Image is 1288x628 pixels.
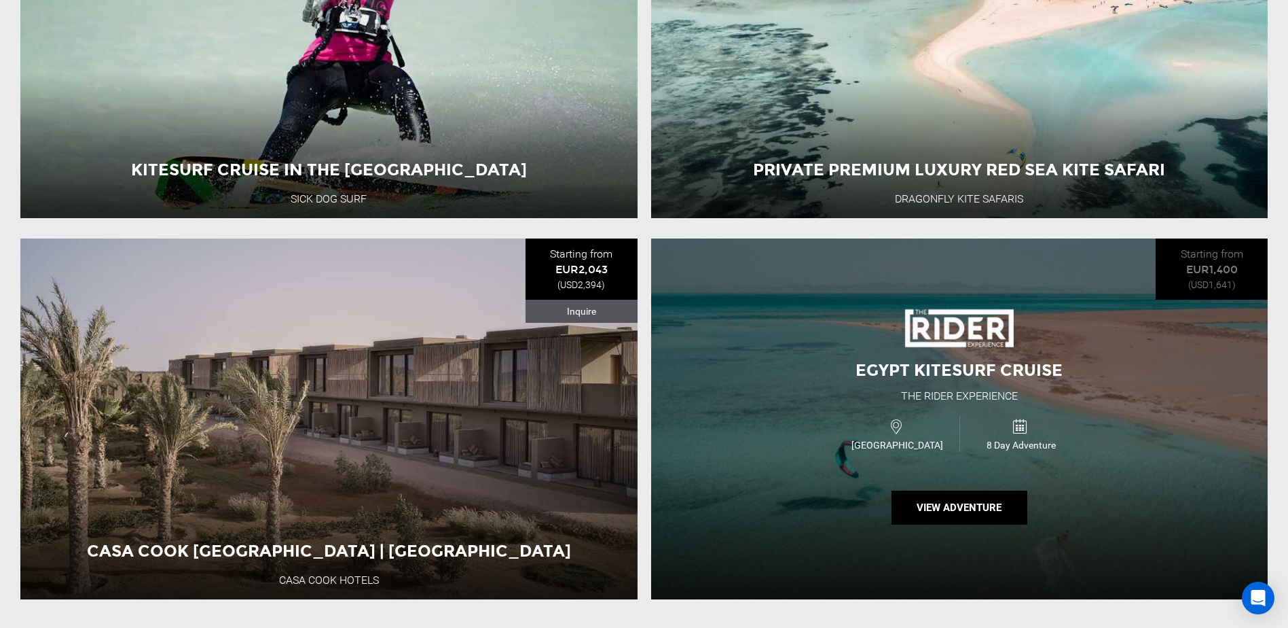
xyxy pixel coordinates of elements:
[901,389,1018,404] div: The Rider Experience
[1242,582,1274,614] div: Open Intercom Messenger
[891,491,1027,525] button: View Adventure
[855,360,1063,380] span: Egypt Kitesurf Cruise
[905,303,1014,352] img: images
[960,438,1083,452] span: 8 Day Adventure
[836,438,959,452] span: [GEOGRAPHIC_DATA]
